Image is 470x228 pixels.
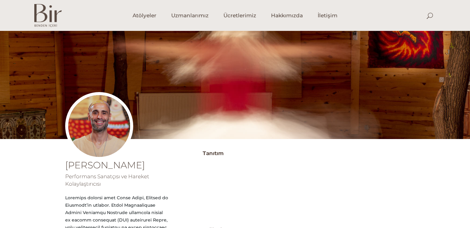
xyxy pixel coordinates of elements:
[133,12,156,19] span: Atölyeler
[318,12,337,19] span: İletişim
[223,12,256,19] span: Ücretlerimiz
[65,161,169,170] h1: [PERSON_NAME]
[203,148,405,158] h3: Tanıtım
[171,12,209,19] span: Uzmanlarımız
[65,173,149,187] span: Performans Sanatçısı ve Hareket Kolaylaştırıcısı
[65,92,133,160] img: alperakprofil-300x300.jpg
[271,12,303,19] span: Hakkımızda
